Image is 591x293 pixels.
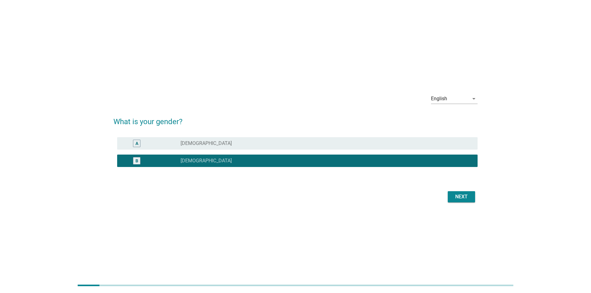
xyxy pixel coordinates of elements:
[453,193,470,201] div: Next
[113,110,478,127] h2: What is your gender?
[135,140,138,147] div: A
[181,158,232,164] label: [DEMOGRAPHIC_DATA]
[135,158,138,164] div: B
[431,96,447,101] div: English
[470,95,478,102] i: arrow_drop_down
[448,191,475,202] button: Next
[181,140,232,146] label: [DEMOGRAPHIC_DATA]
